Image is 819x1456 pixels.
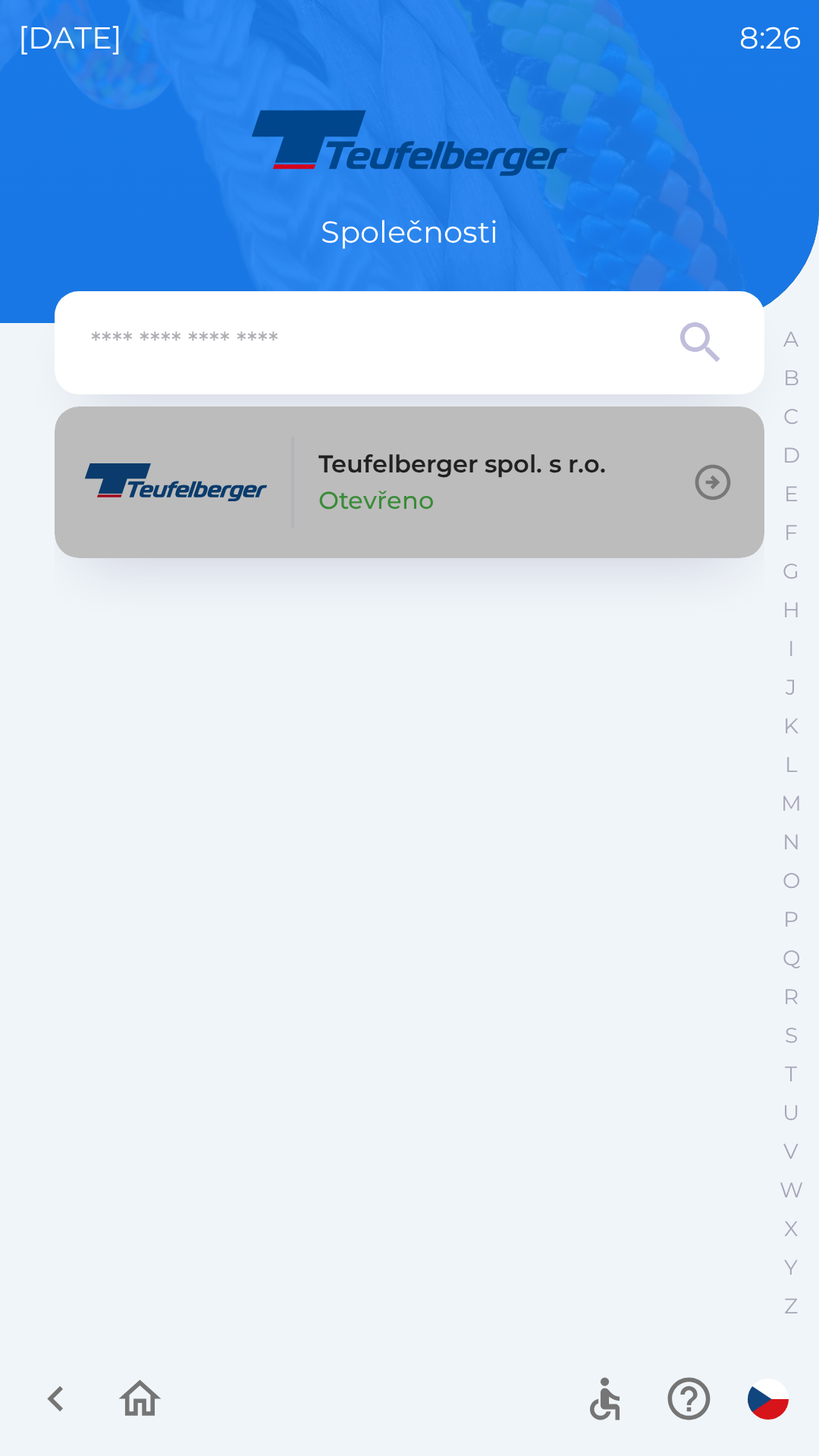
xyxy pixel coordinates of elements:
[318,446,606,482] p: Teufelberger spol. s r.o.
[785,1061,797,1087] p: T
[772,823,810,861] button: N
[785,1022,798,1049] p: S
[772,1016,810,1055] button: S
[772,1248,810,1287] button: Y
[783,713,799,739] p: K
[772,1132,810,1171] button: V
[772,939,810,977] button: Q
[55,106,764,179] img: Logo
[784,1216,798,1242] p: X
[784,1254,798,1281] p: Y
[783,597,800,623] p: H
[783,829,800,855] p: N
[772,668,810,707] button: J
[772,707,810,745] button: K
[772,1287,810,1326] button: Z
[783,984,799,1010] p: R
[772,1171,810,1210] button: W
[55,406,764,558] button: Teufelberger spol. s r.o.Otevřeno
[784,481,799,507] p: E
[18,15,122,61] p: [DATE]
[783,1138,799,1165] p: V
[772,591,810,629] button: H
[772,320,810,359] button: A
[783,403,799,430] p: C
[783,558,799,585] p: G
[783,326,799,353] p: A
[788,635,794,662] p: I
[85,437,267,528] img: 687bd9e2-e5e1-4ffa-84b0-83b74f2f06bb.png
[772,861,810,900] button: O
[748,1379,789,1420] img: cs flag
[783,945,800,971] p: Q
[772,475,810,513] button: E
[781,790,802,817] p: M
[786,674,796,701] p: J
[772,745,810,784] button: L
[772,552,810,591] button: G
[772,436,810,475] button: D
[772,977,810,1016] button: R
[784,1293,798,1319] p: Z
[772,629,810,668] button: I
[772,1055,810,1094] button: T
[784,519,798,546] p: F
[739,15,801,61] p: 8:26
[321,209,498,255] p: Společnosti
[772,900,810,939] button: P
[772,359,810,397] button: B
[772,1210,810,1248] button: X
[785,752,797,778] p: L
[780,1177,803,1203] p: W
[783,906,799,933] p: P
[783,442,800,469] p: D
[783,365,799,391] p: B
[783,868,800,894] p: O
[783,1100,799,1126] p: U
[318,482,434,519] p: Otevřeno
[772,784,810,823] button: M
[772,1094,810,1132] button: U
[772,397,810,436] button: C
[772,513,810,552] button: F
